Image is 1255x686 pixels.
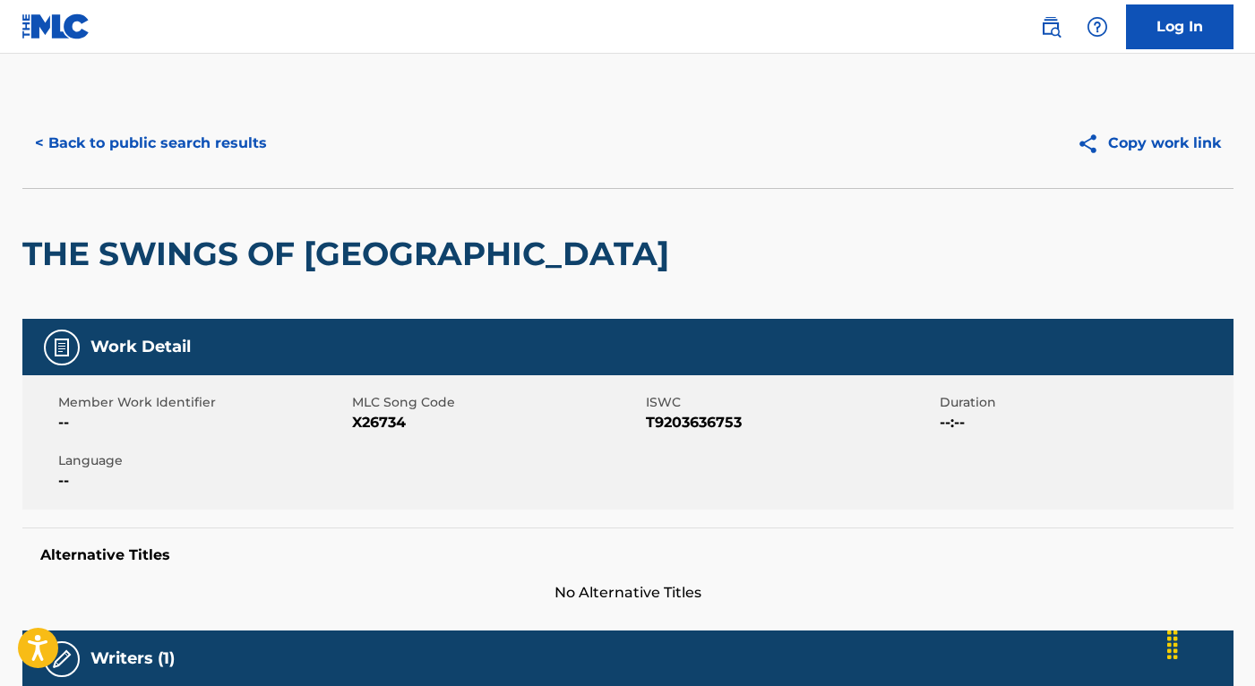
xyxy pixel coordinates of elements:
img: Copy work link [1077,133,1108,155]
span: Language [58,451,348,470]
span: X26734 [352,412,641,433]
h5: Writers (1) [90,648,175,669]
span: ISWC [646,393,935,412]
img: help [1087,16,1108,38]
span: Duration [940,393,1229,412]
h5: Work Detail [90,337,191,357]
span: -- [58,412,348,433]
span: --:-- [940,412,1229,433]
span: MLC Song Code [352,393,641,412]
span: T9203636753 [646,412,935,433]
h5: Alternative Titles [40,546,1216,564]
img: MLC Logo [21,13,90,39]
button: < Back to public search results [22,121,279,166]
span: -- [58,470,348,492]
img: Work Detail [51,337,73,358]
span: No Alternative Titles [22,582,1234,604]
iframe: Chat Widget [1165,600,1255,686]
div: Help [1079,9,1115,45]
div: Drag [1158,618,1187,672]
img: search [1040,16,1062,38]
a: Log In [1126,4,1234,49]
a: Public Search [1033,9,1069,45]
span: Member Work Identifier [58,393,348,412]
img: Writers [51,648,73,670]
button: Copy work link [1064,121,1234,166]
h2: THE SWINGS OF [GEOGRAPHIC_DATA] [22,234,678,274]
